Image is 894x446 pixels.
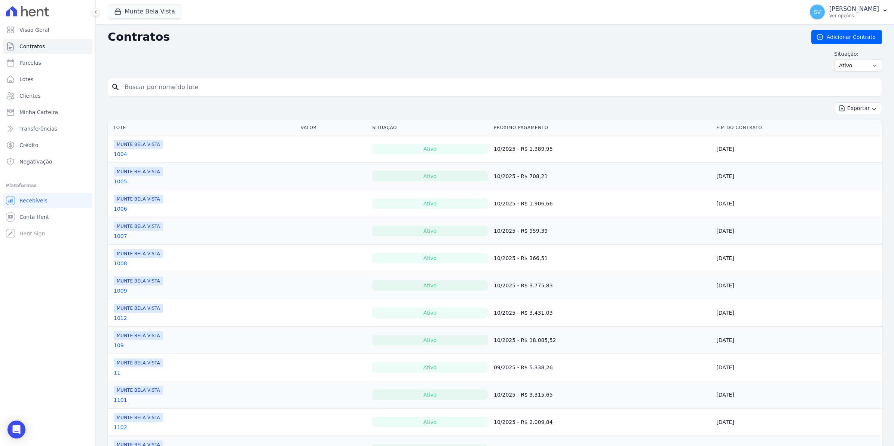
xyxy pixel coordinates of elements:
[372,198,488,209] div: Ativo
[120,80,879,95] input: Buscar por nome do lote
[713,381,882,409] td: [DATE]
[713,354,882,381] td: [DATE]
[713,217,882,245] td: [DATE]
[372,280,488,291] div: Ativo
[19,43,45,50] span: Contratos
[372,390,488,400] div: Ativo
[3,193,92,208] a: Recebíveis
[108,120,298,135] th: Lote
[3,72,92,87] a: Lotes
[494,282,553,288] a: 10/2025 - R$ 3.775,83
[713,163,882,190] td: [DATE]
[114,140,163,149] span: MUNTE BELA VISTA
[494,310,553,316] a: 10/2025 - R$ 3.431,03
[19,197,48,204] span: Recebíveis
[114,342,124,349] a: 109
[372,226,488,236] div: Ativo
[494,337,556,343] a: 10/2025 - R$ 18.085,52
[114,314,127,322] a: 1012
[19,59,41,67] span: Parcelas
[494,364,553,370] a: 09/2025 - R$ 5.338,26
[3,55,92,70] a: Parcelas
[372,417,488,427] div: Ativo
[372,144,488,154] div: Ativo
[114,413,163,422] span: MUNTE BELA VISTA
[19,158,52,165] span: Negativação
[114,369,120,376] a: 11
[114,277,163,285] span: MUNTE BELA VISTA
[835,103,882,114] button: Exportar
[114,232,127,240] a: 1007
[111,83,120,92] i: search
[713,299,882,327] td: [DATE]
[6,181,89,190] div: Plataformas
[713,409,882,436] td: [DATE]
[494,146,553,152] a: 10/2025 - R$ 1.389,95
[804,1,894,22] button: SV [PERSON_NAME] Ver opções
[372,171,488,181] div: Ativo
[114,249,163,258] span: MUNTE BELA VISTA
[3,138,92,153] a: Crédito
[494,392,553,398] a: 10/2025 - R$ 3.315,65
[3,39,92,54] a: Contratos
[811,30,882,44] a: Adicionar Contrato
[19,26,49,34] span: Visão Geral
[114,195,163,204] span: MUNTE BELA VISTA
[7,421,25,439] div: Open Intercom Messenger
[494,201,553,207] a: 10/2025 - R$ 1.906,66
[3,22,92,37] a: Visão Geral
[494,228,548,234] a: 10/2025 - R$ 959,39
[114,150,127,158] a: 1004
[19,125,57,132] span: Transferências
[114,167,163,176] span: MUNTE BELA VISTA
[114,287,127,294] a: 1009
[814,9,821,15] span: SV
[494,255,548,261] a: 10/2025 - R$ 366,51
[114,358,163,367] span: MUNTE BELA VISTA
[114,424,127,431] a: 1102
[19,141,39,149] span: Crédito
[114,331,163,340] span: MUNTE BELA VISTA
[114,260,127,267] a: 1008
[713,327,882,354] td: [DATE]
[19,213,49,221] span: Conta Hent
[494,419,553,425] a: 10/2025 - R$ 2.009,84
[829,13,879,19] p: Ver opções
[19,109,58,116] span: Minha Carteira
[114,396,127,404] a: 1101
[491,120,713,135] th: Próximo Pagamento
[3,210,92,224] a: Conta Hent
[372,253,488,263] div: Ativo
[19,76,34,83] span: Lotes
[298,120,370,135] th: Valor
[114,386,163,395] span: MUNTE BELA VISTA
[372,362,488,373] div: Ativo
[713,245,882,272] td: [DATE]
[713,120,882,135] th: Fim do Contrato
[369,120,491,135] th: Situação
[114,304,163,313] span: MUNTE BELA VISTA
[829,5,879,13] p: [PERSON_NAME]
[494,173,548,179] a: 10/2025 - R$ 708,21
[108,30,799,44] h2: Contratos
[3,105,92,120] a: Minha Carteira
[713,272,882,299] td: [DATE]
[372,335,488,345] div: Ativo
[372,308,488,318] div: Ativo
[108,4,181,19] button: Munte Bela Vista
[713,190,882,217] td: [DATE]
[3,154,92,169] a: Negativação
[114,205,127,213] a: 1006
[713,135,882,163] td: [DATE]
[19,92,40,100] span: Clientes
[3,88,92,103] a: Clientes
[114,222,163,231] span: MUNTE BELA VISTA
[114,178,127,185] a: 1005
[834,50,882,58] label: Situação:
[3,121,92,136] a: Transferências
